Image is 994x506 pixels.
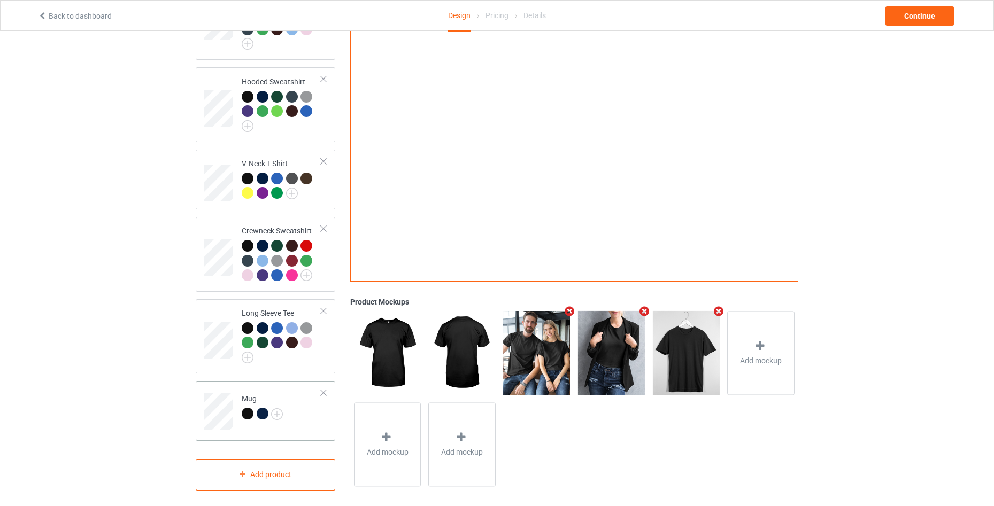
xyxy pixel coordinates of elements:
div: Details [523,1,546,30]
img: regular.jpg [503,311,570,394]
img: svg+xml;base64,PD94bWwgdmVyc2lvbj0iMS4wIiBlbmNvZGluZz0iVVRGLTgiPz4KPHN2ZyB3aWR0aD0iMjJweCIgaGVpZ2... [271,408,283,420]
img: svg+xml;base64,PD94bWwgdmVyc2lvbj0iMS4wIiBlbmNvZGluZz0iVVRGLTgiPz4KPHN2ZyB3aWR0aD0iMjJweCIgaGVpZ2... [242,120,253,132]
i: Remove mockup [563,306,576,317]
img: svg+xml;base64,PD94bWwgdmVyc2lvbj0iMS4wIiBlbmNvZGluZz0iVVRGLTgiPz4KPHN2ZyB3aWR0aD0iMjJweCIgaGVpZ2... [242,352,253,363]
div: Add mockup [354,403,421,487]
img: regular.jpg [578,311,645,394]
div: V-Neck T-Shirt [242,158,321,198]
i: Remove mockup [712,306,726,317]
div: Crewneck Sweatshirt [196,217,335,292]
img: svg+xml;base64,PD94bWwgdmVyc2lvbj0iMS4wIiBlbmNvZGluZz0iVVRGLTgiPz4KPHN2ZyB3aWR0aD0iMjJweCIgaGVpZ2... [242,38,253,50]
div: Mug [196,381,335,441]
div: Crewneck Sweatshirt [242,225,321,281]
div: Hooded Sweatshirt [242,76,321,128]
div: Add mockup [428,403,496,487]
div: Add mockup [727,311,795,395]
span: Add mockup [441,447,483,458]
a: Back to dashboard [38,12,112,20]
div: Design [448,1,471,32]
div: V-Neck T-Shirt [196,150,335,209]
img: svg+xml;base64,PD94bWwgdmVyc2lvbj0iMS4wIiBlbmNvZGluZz0iVVRGLTgiPz4KPHN2ZyB3aWR0aD0iMjJweCIgaGVpZ2... [300,269,312,281]
div: Long Sleeve Tee [242,308,321,360]
img: regular.jpg [354,311,421,394]
div: Hooded Sweatshirt [196,67,335,142]
div: Mug [242,393,283,419]
span: Add mockup [740,355,782,366]
img: regular.jpg [428,311,495,394]
div: Long Sleeve Tee [196,299,335,373]
div: Continue [885,6,954,26]
img: regular.jpg [653,311,720,394]
div: Product Mockups [350,297,798,307]
span: Add mockup [367,447,409,458]
div: Pricing [486,1,508,30]
i: Remove mockup [637,306,651,317]
img: svg+xml;base64,PD94bWwgdmVyc2lvbj0iMS4wIiBlbmNvZGluZz0iVVRGLTgiPz4KPHN2ZyB3aWR0aD0iMjJweCIgaGVpZ2... [286,188,298,199]
div: Add product [196,459,335,491]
